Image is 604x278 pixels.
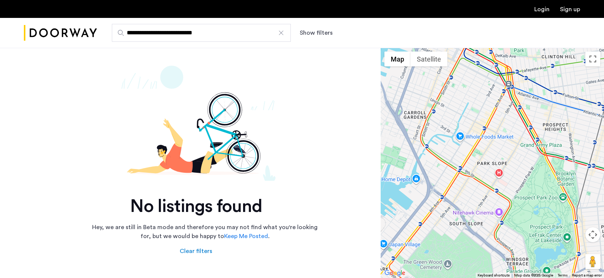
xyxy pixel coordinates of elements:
[112,24,291,42] input: Apartment Search
[24,196,368,217] h2: No listings found
[383,268,407,278] img: Google
[89,223,321,241] p: Hey, we are still in Beta mode and therefore you may not find what you're looking for, but we wou...
[180,247,212,256] div: Clear filters
[514,274,553,277] span: Map data ©2025 Google
[558,273,567,278] a: Terms (opens in new tab)
[24,66,368,181] img: not-found
[384,51,410,66] button: Show street map
[585,227,600,242] button: Map camera controls
[24,19,97,47] img: logo
[560,6,580,12] a: Registration
[572,273,602,278] a: Report a map error
[585,254,600,269] button: Drag Pegman onto the map to open Street View
[24,19,97,47] a: Cazamio Logo
[410,51,447,66] button: Show satellite imagery
[534,6,550,12] a: Login
[383,268,407,278] a: Open this area in Google Maps (opens a new window)
[224,232,268,241] a: Keep Me Posted
[478,273,510,278] button: Keyboard shortcuts
[300,28,333,37] button: Show or hide filters
[585,51,600,66] button: Toggle fullscreen view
